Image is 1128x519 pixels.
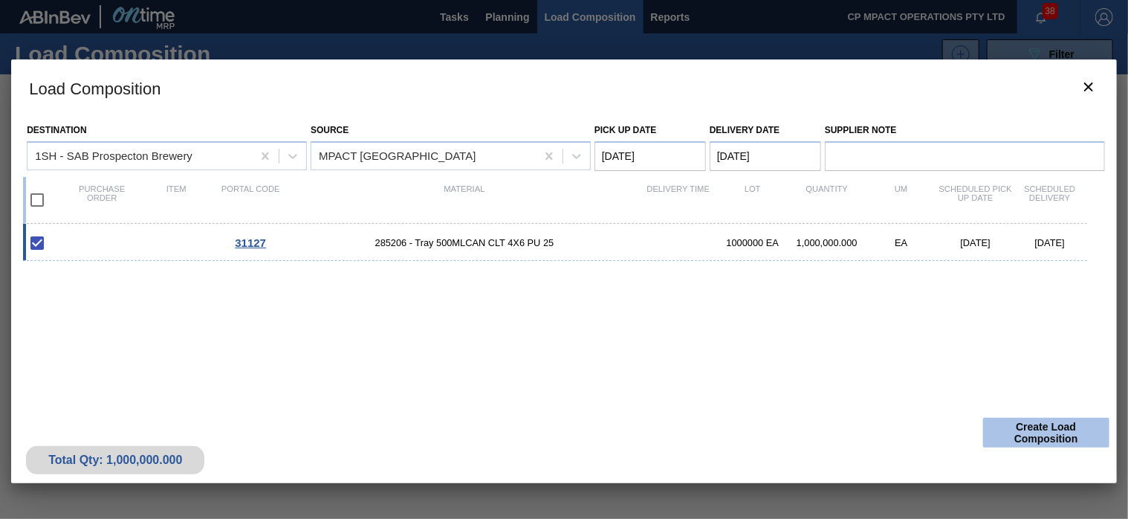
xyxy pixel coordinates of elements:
div: Go to Order [213,236,288,249]
button: Create Load Composition [983,418,1109,448]
label: Supplier Note [825,120,1105,141]
div: Item [139,184,213,216]
label: Delivery Date [710,125,779,135]
div: UM [864,184,939,216]
div: Scheduled Delivery [1013,184,1087,216]
h3: Load Composition [11,59,1117,116]
div: Purchase order [65,184,139,216]
div: Quantity [790,184,864,216]
div: 1SH - SAB Prospecton Brewery [35,149,192,162]
div: Scheduled Pick up Date [939,184,1013,216]
label: Destination [27,125,86,135]
div: MPACT [GEOGRAPHIC_DATA] [319,149,476,162]
div: Material [288,184,641,216]
div: EA [864,237,939,248]
label: Source [311,125,349,135]
div: Portal code [213,184,288,216]
div: Delivery Time [641,184,716,216]
input: mm/dd/yyyy [710,141,821,171]
span: 31127 [235,236,266,249]
input: mm/dd/yyyy [594,141,706,171]
div: 1,000,000.000 [790,237,864,248]
div: Lot [716,184,790,216]
div: 1000000 EA [716,237,790,248]
label: Pick up Date [594,125,657,135]
span: 285206 - Tray 500MLCAN CLT 4X6 PU 25 [288,237,641,248]
div: [DATE] [1013,237,1087,248]
div: [DATE] [939,237,1013,248]
div: Total Qty: 1,000,000.000 [37,454,193,467]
